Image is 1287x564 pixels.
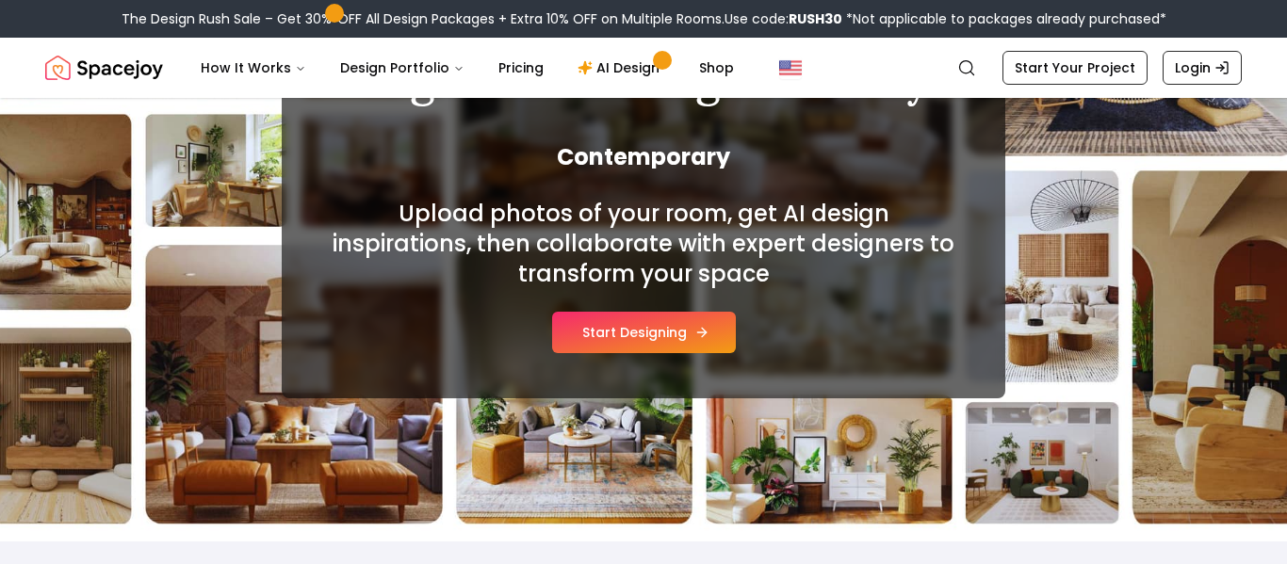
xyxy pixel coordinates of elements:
div: The Design Rush Sale – Get 30% OFF All Design Packages + Extra 10% OFF on Multiple Rooms. [122,9,1166,28]
img: United States [779,56,802,79]
nav: Global [45,38,1242,98]
span: *Not applicable to packages already purchased* [842,9,1166,28]
a: Start Your Project [1002,51,1148,85]
button: Design Portfolio [325,49,480,87]
button: Start Designing [552,312,736,353]
a: Shop [684,49,749,87]
h1: Begin Your Design Journey [327,56,960,101]
a: Spacejoy [45,49,163,87]
h2: Upload photos of your room, get AI design inspirations, then collaborate with expert designers to... [327,199,960,289]
span: Use code: [725,9,842,28]
a: Pricing [483,49,559,87]
span: Contemporary [327,142,960,172]
nav: Main [186,49,749,87]
button: How It Works [186,49,321,87]
img: Spacejoy Logo [45,49,163,87]
a: Login [1163,51,1242,85]
b: RUSH30 [789,9,842,28]
a: AI Design [562,49,680,87]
